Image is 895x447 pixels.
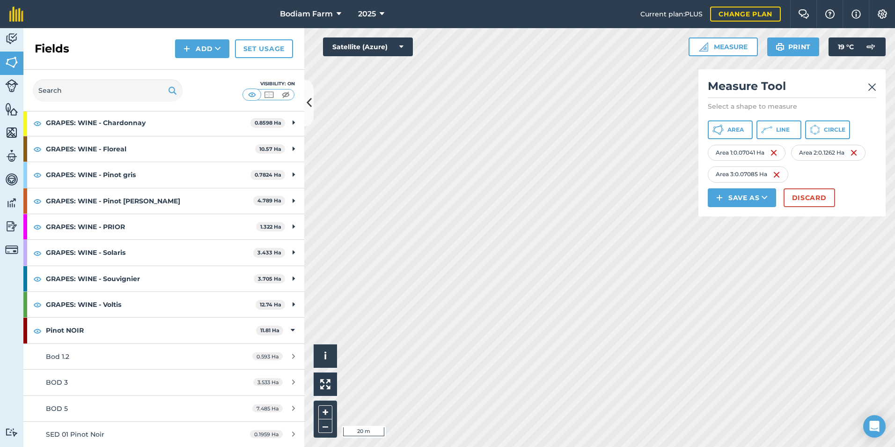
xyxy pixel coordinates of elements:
strong: GRAPES: WINE - Pinot gris [46,162,250,187]
span: 0.1959 Ha [250,430,283,438]
button: Discard [784,188,835,207]
img: svg+xml;base64,PD94bWwgdmVyc2lvbj0iMS4wIiBlbmNvZGluZz0idXRmLTgiPz4KPCEtLSBHZW5lcmF0b3I6IEFkb2JlIE... [5,196,18,210]
strong: GRAPES: WINE - Floreal [46,136,255,162]
img: svg+xml;base64,PHN2ZyB4bWxucz0iaHR0cDovL3d3dy53My5vcmcvMjAwMC9zdmciIHdpZHRoPSIxOCIgaGVpZ2h0PSIyNC... [33,221,42,232]
strong: 10.57 Ha [259,146,281,152]
img: svg+xml;base64,PD94bWwgdmVyc2lvbj0iMS4wIiBlbmNvZGluZz0idXRmLTgiPz4KPCEtLSBHZW5lcmF0b3I6IEFkb2JlIE... [861,37,880,56]
div: GRAPES: WINE - Chardonnay0.8598 Ha [23,110,304,135]
img: svg+xml;base64,PHN2ZyB4bWxucz0iaHR0cDovL3d3dy53My5vcmcvMjAwMC9zdmciIHdpZHRoPSIxOCIgaGVpZ2h0PSIyNC... [33,118,42,129]
div: GRAPES: WINE - Souvignier3.705 Ha [23,266,304,291]
a: BOD 57.485 Ha [23,396,304,421]
button: Measure [689,37,758,56]
img: svg+xml;base64,PHN2ZyB4bWxucz0iaHR0cDovL3d3dy53My5vcmcvMjAwMC9zdmciIHdpZHRoPSIxOCIgaGVpZ2h0PSIyNC... [33,325,42,336]
button: Satellite (Azure) [323,37,413,56]
img: A question mark icon [824,9,836,19]
img: svg+xml;base64,PHN2ZyB4bWxucz0iaHR0cDovL3d3dy53My5vcmcvMjAwMC9zdmciIHdpZHRoPSI1NiIgaGVpZ2h0PSI2MC... [5,55,18,69]
a: SED 01 Pinot Noir0.1959 Ha [23,422,304,447]
input: Search [33,79,183,102]
div: GRAPES: WINE - Floreal10.57 Ha [23,136,304,162]
img: fieldmargin Logo [9,7,23,22]
img: svg+xml;base64,PHN2ZyB4bWxucz0iaHR0cDovL3d3dy53My5vcmcvMjAwMC9zdmciIHdpZHRoPSIxOCIgaGVpZ2h0PSIyNC... [33,299,42,310]
span: BOD 3 [46,378,68,387]
span: Area [727,126,744,134]
button: Line [756,120,801,139]
img: svg+xml;base64,PHN2ZyB4bWxucz0iaHR0cDovL3d3dy53My5vcmcvMjAwMC9zdmciIHdpZHRoPSI1NiIgaGVpZ2h0PSI2MC... [5,102,18,116]
div: Area 3 : 0.07085 Ha [708,166,788,182]
strong: GRAPES: WINE - Souvignier [46,266,254,291]
strong: GRAPES: WINE - Pinot [PERSON_NAME] [46,188,253,214]
div: Pinot NOIR11.81 Ha [23,318,304,343]
img: svg+xml;base64,PHN2ZyB4bWxucz0iaHR0cDovL3d3dy53My5vcmcvMjAwMC9zdmciIHdpZHRoPSIxOSIgaGVpZ2h0PSIyNC... [776,41,785,52]
button: Save as [708,188,776,207]
div: Open Intercom Messenger [863,415,886,438]
img: Two speech bubbles overlapping with the left bubble in the forefront [798,9,809,19]
img: svg+xml;base64,PHN2ZyB4bWxucz0iaHR0cDovL3d3dy53My5vcmcvMjAwMC9zdmciIHdpZHRoPSIxOCIgaGVpZ2h0PSIyNC... [33,169,42,180]
p: Select a shape to measure [708,102,876,111]
a: BOD 33.533 Ha [23,370,304,395]
span: i [324,350,327,362]
span: Bod 1.2 [46,352,69,361]
a: Set usage [235,39,293,58]
div: Area 2 : 0.1262 Ha [791,145,866,161]
img: svg+xml;base64,PHN2ZyB4bWxucz0iaHR0cDovL3d3dy53My5vcmcvMjAwMC9zdmciIHdpZHRoPSI1NiIgaGVpZ2h0PSI2MC... [5,126,18,140]
span: 3.533 Ha [253,378,283,386]
button: 19 °C [829,37,886,56]
button: Add [175,39,229,58]
span: BOD 5 [46,404,68,413]
img: svg+xml;base64,PHN2ZyB4bWxucz0iaHR0cDovL3d3dy53My5vcmcvMjAwMC9zdmciIHdpZHRoPSIxNiIgaGVpZ2h0PSIyNC... [773,169,780,180]
strong: 3.433 Ha [257,249,281,256]
h2: Fields [35,41,69,56]
a: Change plan [710,7,781,22]
span: Current plan : PLUS [640,9,703,19]
strong: 1.322 Ha [260,223,281,230]
strong: 4.789 Ha [257,197,281,204]
button: + [318,405,332,419]
img: svg+xml;base64,PHN2ZyB4bWxucz0iaHR0cDovL3d3dy53My5vcmcvMjAwMC9zdmciIHdpZHRoPSIyMiIgaGVpZ2h0PSIzMC... [868,82,876,93]
strong: 0.8598 Ha [255,119,281,126]
button: i [314,344,337,368]
img: svg+xml;base64,PHN2ZyB4bWxucz0iaHR0cDovL3d3dy53My5vcmcvMjAwMC9zdmciIHdpZHRoPSIxNyIgaGVpZ2h0PSIxNy... [851,8,861,20]
img: svg+xml;base64,PD94bWwgdmVyc2lvbj0iMS4wIiBlbmNvZGluZz0idXRmLTgiPz4KPCEtLSBHZW5lcmF0b3I6IEFkb2JlIE... [5,219,18,233]
img: svg+xml;base64,PHN2ZyB4bWxucz0iaHR0cDovL3d3dy53My5vcmcvMjAwMC9zdmciIHdpZHRoPSIxOCIgaGVpZ2h0PSIyNC... [33,247,42,259]
img: svg+xml;base64,PHN2ZyB4bWxucz0iaHR0cDovL3d3dy53My5vcmcvMjAwMC9zdmciIHdpZHRoPSIxOCIgaGVpZ2h0PSIyNC... [33,273,42,284]
img: svg+xml;base64,PD94bWwgdmVyc2lvbj0iMS4wIiBlbmNvZGluZz0idXRmLTgiPz4KPCEtLSBHZW5lcmF0b3I6IEFkb2JlIE... [5,243,18,256]
img: svg+xml;base64,PD94bWwgdmVyc2lvbj0iMS4wIiBlbmNvZGluZz0idXRmLTgiPz4KPCEtLSBHZW5lcmF0b3I6IEFkb2JlIE... [5,428,18,437]
strong: Pinot NOIR [46,318,256,343]
img: A cog icon [877,9,888,19]
img: svg+xml;base64,PD94bWwgdmVyc2lvbj0iMS4wIiBlbmNvZGluZz0idXRmLTgiPz4KPCEtLSBHZW5lcmF0b3I6IEFkb2JlIE... [5,32,18,46]
span: Bodiam Farm [280,8,333,20]
div: Visibility: On [242,80,295,88]
span: 0.593 Ha [252,352,283,360]
strong: 12.74 Ha [260,301,281,308]
a: Bod 1.20.593 Ha [23,344,304,369]
button: Circle [805,120,850,139]
div: GRAPES: WINE - PRIOR1.322 Ha [23,214,304,239]
img: svg+xml;base64,PD94bWwgdmVyc2lvbj0iMS4wIiBlbmNvZGluZz0idXRmLTgiPz4KPCEtLSBHZW5lcmF0b3I6IEFkb2JlIE... [5,149,18,163]
img: svg+xml;base64,PHN2ZyB4bWxucz0iaHR0cDovL3d3dy53My5vcmcvMjAwMC9zdmciIHdpZHRoPSI1MCIgaGVpZ2h0PSI0MC... [280,90,292,99]
div: GRAPES: WINE - Voltis12.74 Ha [23,292,304,317]
button: – [318,419,332,433]
span: 2025 [358,8,376,20]
img: svg+xml;base64,PHN2ZyB4bWxucz0iaHR0cDovL3d3dy53My5vcmcvMjAwMC9zdmciIHdpZHRoPSI1MCIgaGVpZ2h0PSI0MC... [263,90,275,99]
div: Area 1 : 0.07041 Ha [708,145,785,161]
span: Circle [824,126,845,134]
img: svg+xml;base64,PHN2ZyB4bWxucz0iaHR0cDovL3d3dy53My5vcmcvMjAwMC9zdmciIHdpZHRoPSIxNCIgaGVpZ2h0PSIyNC... [183,43,190,54]
img: svg+xml;base64,PHN2ZyB4bWxucz0iaHR0cDovL3d3dy53My5vcmcvMjAwMC9zdmciIHdpZHRoPSI1MCIgaGVpZ2h0PSI0MC... [246,90,258,99]
div: GRAPES: WINE - Pinot gris0.7824 Ha [23,162,304,187]
strong: 0.7824 Ha [255,171,281,178]
h2: Measure Tool [708,79,876,98]
img: svg+xml;base64,PHN2ZyB4bWxucz0iaHR0cDovL3d3dy53My5vcmcvMjAwMC9zdmciIHdpZHRoPSIxNiIgaGVpZ2h0PSIyNC... [770,147,778,158]
strong: GRAPES: WINE - Chardonnay [46,110,250,135]
span: Line [776,126,790,134]
strong: 3.705 Ha [258,276,281,282]
button: Area [708,120,753,139]
button: Print [767,37,820,56]
img: svg+xml;base64,PHN2ZyB4bWxucz0iaHR0cDovL3d3dy53My5vcmcvMjAwMC9zdmciIHdpZHRoPSIxOSIgaGVpZ2h0PSIyNC... [168,85,177,96]
img: Ruler icon [699,42,708,52]
span: 19 ° C [838,37,854,56]
img: svg+xml;base64,PD94bWwgdmVyc2lvbj0iMS4wIiBlbmNvZGluZz0idXRmLTgiPz4KPCEtLSBHZW5lcmF0b3I6IEFkb2JlIE... [5,172,18,186]
strong: 11.81 Ha [260,327,279,334]
span: SED 01 Pinot Noir [46,430,104,439]
img: svg+xml;base64,PHN2ZyB4bWxucz0iaHR0cDovL3d3dy53My5vcmcvMjAwMC9zdmciIHdpZHRoPSIxNCIgaGVpZ2h0PSIyNC... [716,192,723,203]
img: Four arrows, one pointing top left, one top right, one bottom right and the last bottom left [320,379,330,389]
